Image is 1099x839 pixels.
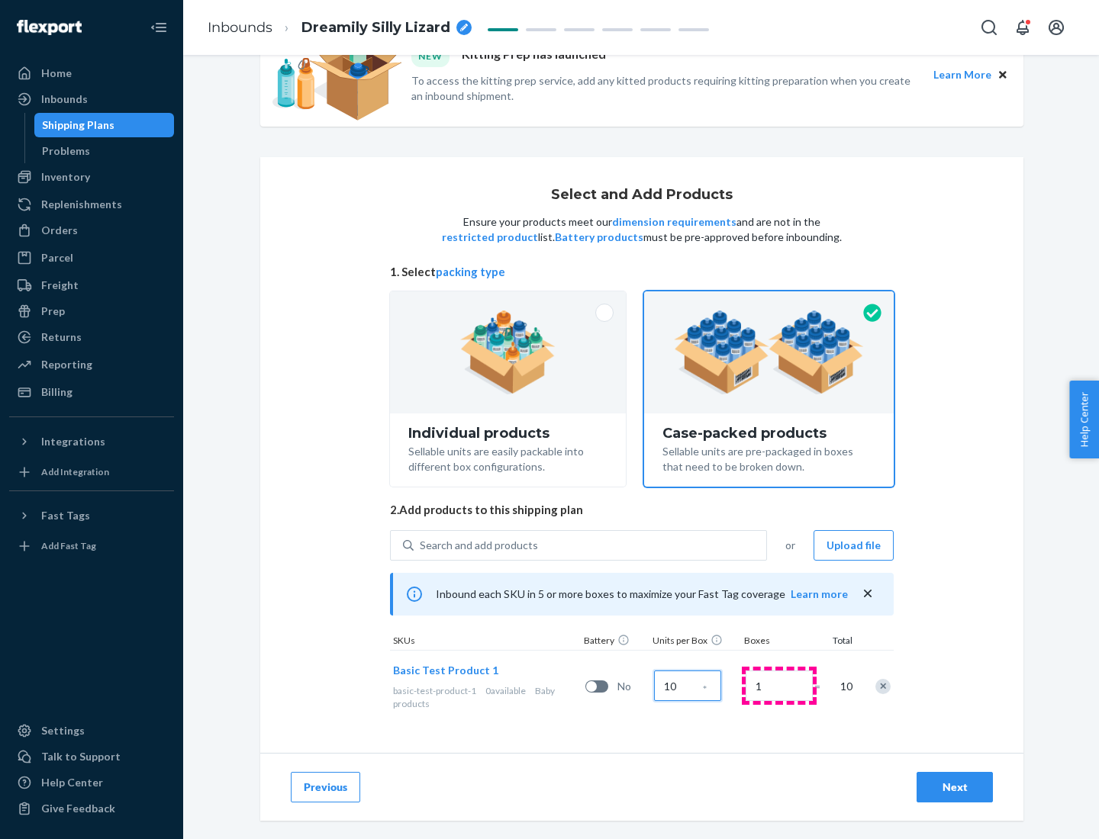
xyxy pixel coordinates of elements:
div: NEW [411,46,450,66]
span: Basic Test Product 1 [393,664,498,677]
div: Billing [41,384,73,400]
a: Shipping Plans [34,113,175,137]
button: Learn more [791,587,848,602]
button: Open Search Box [974,12,1004,43]
a: Freight [9,273,174,297]
a: Returns [9,325,174,349]
div: Give Feedback [41,801,115,816]
a: Problems [34,139,175,163]
a: Prep [9,299,174,323]
div: Total [817,634,856,650]
button: packing type [436,264,505,280]
div: Sellable units are easily packable into different box configurations. [408,441,608,474]
div: Help Center [41,775,103,790]
a: Billing [9,380,174,404]
div: Search and add products [420,538,538,553]
p: To access the kitting prep service, add any kitted products requiring kitting preparation when yo... [411,73,920,104]
div: Shipping Plans [42,117,114,133]
a: Home [9,61,174,85]
input: Number of boxes [746,670,813,701]
a: Inventory [9,165,174,189]
span: or [785,538,795,553]
button: Give Feedback [9,796,174,821]
button: Fast Tags [9,503,174,528]
div: Boxes [741,634,817,650]
p: Ensure your products meet our and are not in the list. must be pre-approved before inbounding. [440,214,843,245]
button: Open notifications [1007,12,1038,43]
button: Basic Test Product 1 [393,663,498,678]
a: Add Integration [9,460,174,484]
a: Settings [9,718,174,743]
ol: breadcrumbs [195,5,484,50]
span: 10 [837,679,852,694]
span: 2. Add products to this shipping plan [390,502,894,518]
div: Sellable units are pre-packaged in boxes that need to be broken down. [662,441,875,474]
div: Talk to Support [41,749,121,764]
div: Orders [41,223,78,238]
input: Case Quantity [654,670,721,701]
div: Individual products [408,426,608,441]
span: = [814,679,830,694]
button: Help Center [1069,381,1099,458]
button: Learn More [933,66,991,83]
div: Freight [41,278,79,293]
button: restricted product [442,230,538,245]
div: Parcel [41,250,73,265]
div: Home [41,66,72,81]
div: Inbound each SKU in 5 or more boxes to maximize your Fast Tag coverage [390,573,894,616]
button: Next [917,772,993,802]
button: Integrations [9,429,174,454]
button: Close Navigation [143,12,174,43]
button: Open account menu [1041,12,1072,43]
div: Reporting [41,357,92,372]
p: Kitting Prep has launched [462,46,606,66]
div: Settings [41,723,85,738]
div: Remove Item [875,679,891,694]
a: Reporting [9,352,174,377]
div: Prep [41,304,65,319]
span: basic-test-product-1 [393,685,476,696]
a: Replenishments [9,192,174,217]
button: Previous [291,772,360,802]
div: Baby products [393,684,579,710]
h1: Select and Add Products [551,188,733,203]
button: dimension requirements [612,214,736,230]
button: Close [994,66,1011,83]
a: Talk to Support [9,744,174,769]
a: Inbounds [208,19,272,36]
a: Orders [9,218,174,243]
div: Add Fast Tag [41,539,96,552]
div: Battery [581,634,649,650]
div: Inventory [41,169,90,185]
div: Integrations [41,434,105,449]
div: Units per Box [649,634,741,650]
button: Upload file [814,530,894,561]
span: 0 available [485,685,526,696]
span: Dreamily Silly Lizard [301,18,450,38]
div: Add Integration [41,465,109,478]
img: Flexport logo [17,20,82,35]
a: Add Fast Tag [9,534,174,558]
div: Problems [42,143,90,159]
a: Parcel [9,246,174,270]
div: SKUs [390,634,581,650]
a: Inbounds [9,87,174,111]
button: close [860,586,875,602]
img: case-pack.59cecea509d18c883b923b81aeac6d0b.png [674,310,864,394]
button: Battery products [555,230,643,245]
span: 1. Select [390,264,894,280]
div: Fast Tags [41,508,90,523]
img: individual-pack.facf35554cb0f1810c75b2bd6df2d64e.png [460,310,556,394]
div: Inbounds [41,92,88,107]
div: Returns [41,329,82,345]
div: Replenishments [41,197,122,212]
a: Help Center [9,770,174,795]
span: No [617,679,648,694]
div: Case-packed products [662,426,875,441]
div: Next [930,780,980,795]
